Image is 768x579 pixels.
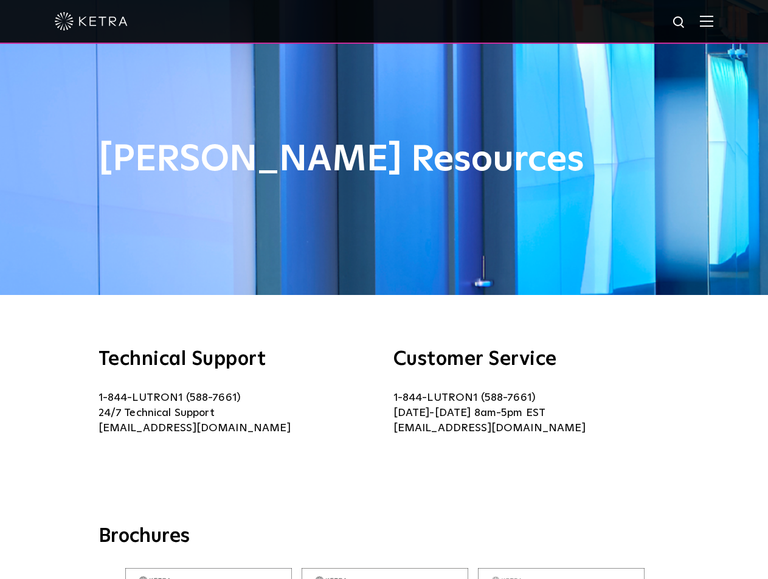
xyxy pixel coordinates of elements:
img: search icon [672,15,687,30]
p: 1-844-LUTRON1 (588-7661) [DATE]-[DATE] 8am-5pm EST [EMAIL_ADDRESS][DOMAIN_NAME] [393,390,670,436]
h1: [PERSON_NAME] Resources [99,140,670,180]
img: ketra-logo-2019-white [55,12,128,30]
h3: Brochures [99,524,670,550]
p: 1-844-LUTRON1 (588-7661) 24/7 Technical Support [99,390,375,436]
a: [EMAIL_ADDRESS][DOMAIN_NAME] [99,423,291,434]
img: Hamburger%20Nav.svg [700,15,713,27]
h3: Technical Support [99,350,375,369]
h3: Customer Service [393,350,670,369]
